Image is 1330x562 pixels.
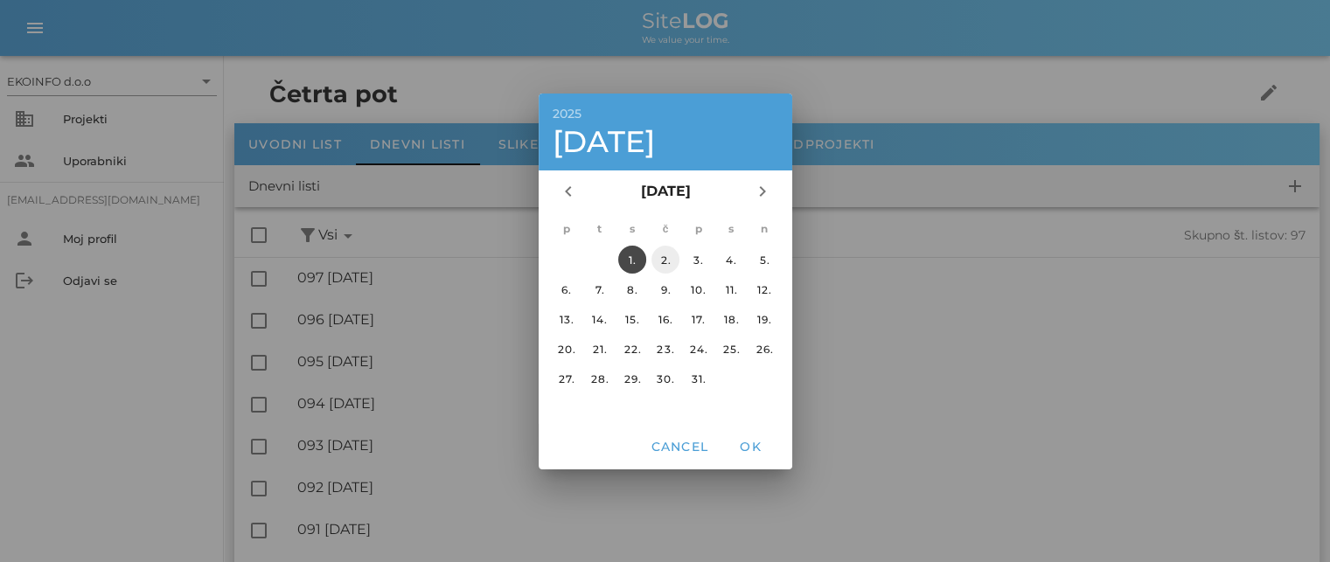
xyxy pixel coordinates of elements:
[717,312,745,325] div: 18.
[717,305,745,333] button: 18.
[651,364,679,392] button: 30.
[684,312,712,325] div: 17.
[750,312,778,325] div: 19.
[618,364,646,392] button: 29.
[684,371,712,385] div: 31.
[684,342,712,355] div: 24.
[750,305,778,333] button: 19.
[749,214,780,244] th: n
[553,127,778,156] div: [DATE]
[618,282,646,295] div: 8.
[585,364,613,392] button: 28.
[750,282,778,295] div: 12.
[750,275,778,303] button: 12.
[553,176,584,207] button: Prejšnji mesec
[618,275,646,303] button: 8.
[684,364,712,392] button: 31.
[643,431,715,462] button: Cancel
[682,214,714,244] th: p
[750,246,778,274] button: 5.
[717,282,745,295] div: 11.
[651,312,679,325] div: 16.
[1243,478,1330,562] div: Pripomoček za klepet
[618,371,646,385] div: 29.
[684,282,712,295] div: 10.
[729,439,771,454] span: OK
[651,335,679,363] button: 23.
[552,342,580,355] div: 20.
[618,246,646,274] button: 1.
[651,342,679,355] div: 23.
[552,371,580,385] div: 27.
[558,181,579,202] i: chevron_left
[684,246,712,274] button: 3.
[585,275,613,303] button: 7.
[552,364,580,392] button: 27.
[618,312,646,325] div: 15.
[585,282,613,295] div: 7.
[618,253,646,266] div: 1.
[752,181,773,202] i: chevron_right
[618,305,646,333] button: 15.
[552,275,580,303] button: 6.
[750,342,778,355] div: 26.
[551,214,582,244] th: p
[684,275,712,303] button: 10.
[747,176,778,207] button: Naslednji mesec
[552,305,580,333] button: 13.
[552,312,580,325] div: 13.
[585,312,613,325] div: 14.
[633,174,697,209] button: [DATE]
[684,253,712,266] div: 3.
[717,275,745,303] button: 11.
[618,342,646,355] div: 22.
[552,282,580,295] div: 6.
[552,335,580,363] button: 20.
[651,305,679,333] button: 16.
[684,335,712,363] button: 24.
[651,246,679,274] button: 2.
[585,371,613,385] div: 28.
[651,253,679,266] div: 2.
[715,214,747,244] th: s
[1243,478,1330,562] iframe: Chat Widget
[750,335,778,363] button: 26.
[651,371,679,385] div: 30.
[717,342,745,355] div: 25.
[717,335,745,363] button: 25.
[650,214,681,244] th: č
[585,305,613,333] button: 14.
[717,246,745,274] button: 4.
[553,108,778,120] div: 2025
[717,253,745,266] div: 4.
[616,214,648,244] th: s
[722,431,778,462] button: OK
[750,253,778,266] div: 5.
[684,305,712,333] button: 17.
[585,335,613,363] button: 21.
[651,275,679,303] button: 9.
[651,282,679,295] div: 9.
[618,335,646,363] button: 22.
[583,214,615,244] th: t
[650,439,708,454] span: Cancel
[585,342,613,355] div: 21.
